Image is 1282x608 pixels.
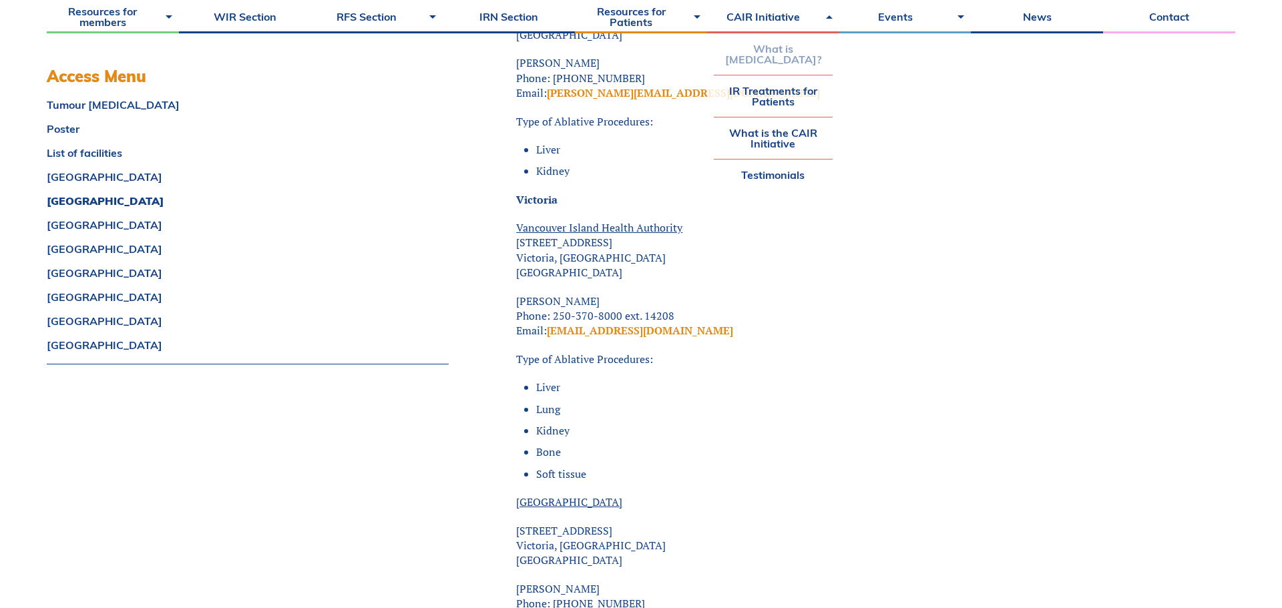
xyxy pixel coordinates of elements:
[47,316,449,326] a: [GEOGRAPHIC_DATA]
[47,67,449,86] h3: Access Menu
[516,55,1135,100] p: [PERSON_NAME] Phone: [PHONE_NUMBER] Email:
[47,99,449,110] a: Tumour [MEDICAL_DATA]
[47,123,449,134] a: Poster
[536,444,1135,459] li: Bone
[516,352,1135,366] p: Type of Ablative Procedures:
[47,220,449,230] a: [GEOGRAPHIC_DATA]
[47,196,449,206] a: [GEOGRAPHIC_DATA]
[47,340,449,350] a: [GEOGRAPHIC_DATA]
[536,164,1135,178] li: Kidney
[516,523,1135,568] p: [STREET_ADDRESS] Victoria, [GEOGRAPHIC_DATA] [GEOGRAPHIC_DATA]
[547,323,733,338] a: [EMAIL_ADDRESS][DOMAIN_NAME]
[516,294,1135,338] p: [PERSON_NAME] Phone: 250-370-8000 ext. 14208 Email:
[47,147,449,158] a: List of facilities
[47,268,449,278] a: [GEOGRAPHIC_DATA]
[536,142,1135,157] li: Liver
[516,495,622,509] span: [GEOGRAPHIC_DATA]
[516,220,682,235] span: Vancouver Island Health Authority
[47,244,449,254] a: [GEOGRAPHIC_DATA]
[47,292,449,302] a: [GEOGRAPHIC_DATA]
[516,220,1135,280] p: [STREET_ADDRESS] Victoria, [GEOGRAPHIC_DATA] [GEOGRAPHIC_DATA]
[516,192,558,207] strong: Victoria
[714,33,833,75] a: What is [MEDICAL_DATA]?
[536,380,1135,394] li: Liver
[714,117,833,159] a: What is the CAIR Initiative
[536,467,1135,481] li: Soft tissue
[714,160,833,190] a: Testimonials
[47,172,449,182] a: [GEOGRAPHIC_DATA]
[714,75,833,117] a: IR Treatments for Patients
[536,423,1135,438] li: Kidney
[536,402,1135,416] li: Lung
[547,85,820,100] a: [PERSON_NAME][EMAIL_ADDRESS][DOMAIN_NAME]
[516,114,1135,129] p: Type of Ablative Procedures:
